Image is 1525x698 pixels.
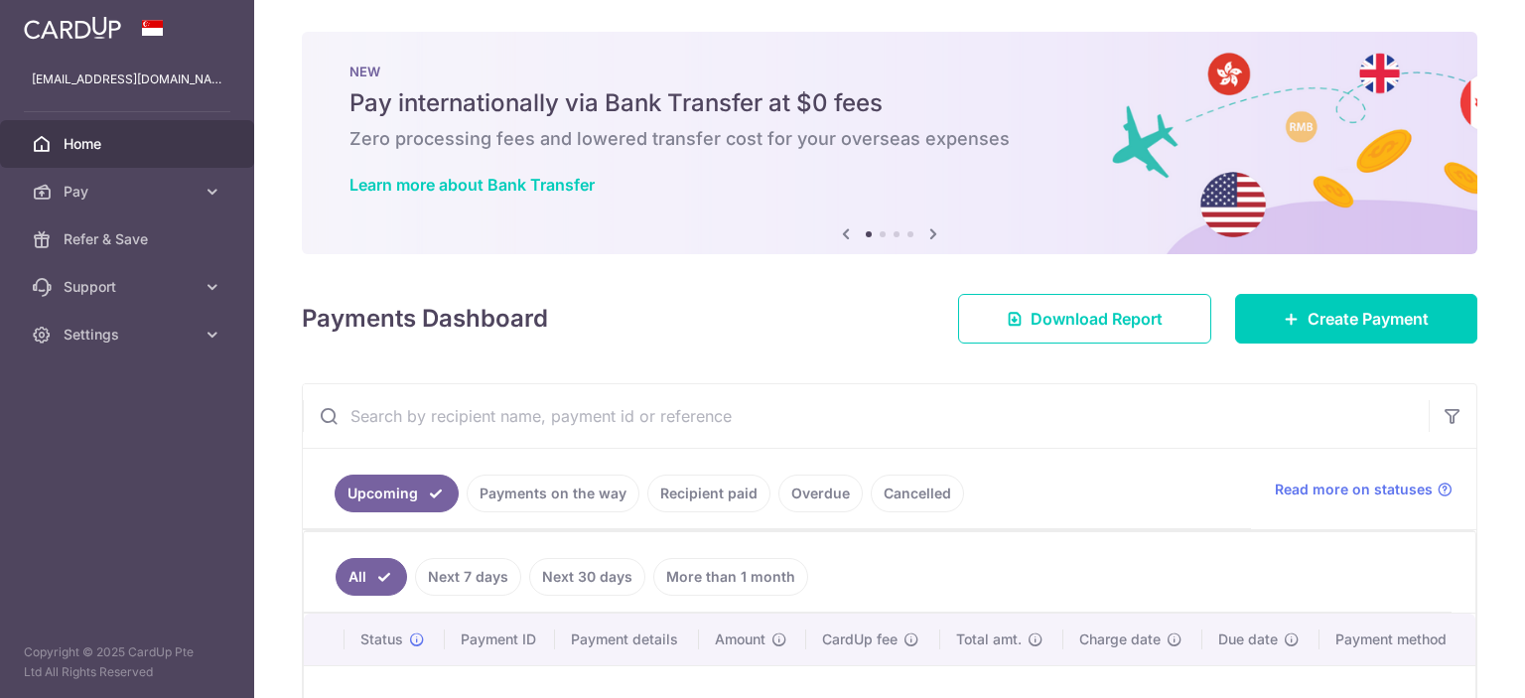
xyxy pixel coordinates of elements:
[715,629,765,649] span: Amount
[360,629,403,649] span: Status
[871,475,964,512] a: Cancelled
[349,127,1430,151] h6: Zero processing fees and lowered transfer cost for your overseas expenses
[956,629,1022,649] span: Total amt.
[64,277,195,297] span: Support
[24,16,121,40] img: CardUp
[467,475,639,512] a: Payments on the way
[529,558,645,596] a: Next 30 days
[32,70,222,89] p: [EMAIL_ADDRESS][DOMAIN_NAME]
[1079,629,1161,649] span: Charge date
[1218,629,1278,649] span: Due date
[336,558,407,596] a: All
[555,614,699,665] th: Payment details
[1275,480,1433,499] span: Read more on statuses
[303,384,1429,448] input: Search by recipient name, payment id or reference
[653,558,808,596] a: More than 1 month
[349,87,1430,119] h5: Pay internationally via Bank Transfer at $0 fees
[64,325,195,345] span: Settings
[302,32,1477,254] img: Bank transfer banner
[302,301,548,337] h4: Payments Dashboard
[1031,307,1163,331] span: Download Report
[64,134,195,154] span: Home
[1275,480,1453,499] a: Read more on statuses
[335,475,459,512] a: Upcoming
[1235,294,1477,344] a: Create Payment
[1308,307,1429,331] span: Create Payment
[778,475,863,512] a: Overdue
[415,558,521,596] a: Next 7 days
[822,629,898,649] span: CardUp fee
[349,64,1430,79] p: NEW
[958,294,1211,344] a: Download Report
[445,614,556,665] th: Payment ID
[647,475,770,512] a: Recipient paid
[349,175,595,195] a: Learn more about Bank Transfer
[1319,614,1475,665] th: Payment method
[64,182,195,202] span: Pay
[64,229,195,249] span: Refer & Save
